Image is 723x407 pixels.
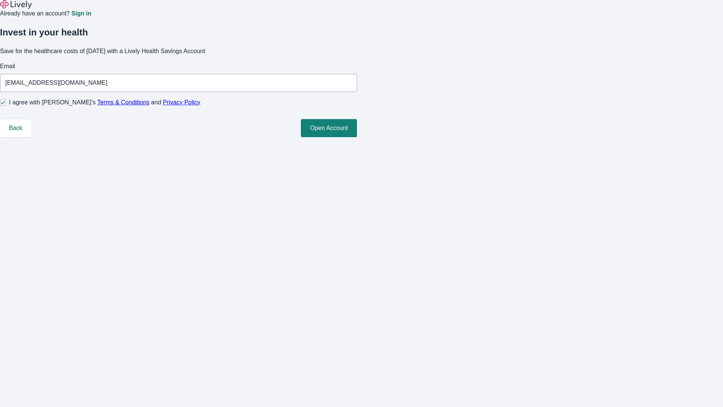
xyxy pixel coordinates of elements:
a: Terms & Conditions [97,99,149,106]
span: I agree with [PERSON_NAME]’s and [9,98,200,107]
a: Sign in [71,11,91,17]
button: Open Account [301,119,357,137]
a: Privacy Policy [163,99,201,106]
